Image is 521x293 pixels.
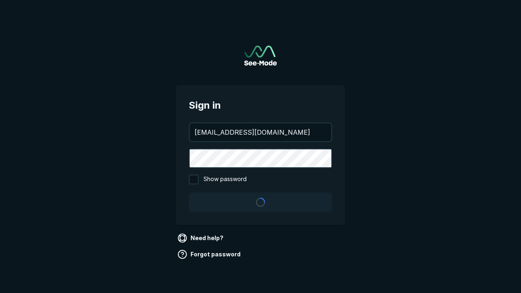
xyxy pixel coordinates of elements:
span: Show password [204,175,247,184]
img: See-Mode Logo [244,46,277,66]
span: Sign in [189,98,332,113]
a: Need help? [176,232,227,245]
a: Go to sign in [244,46,277,66]
input: your@email.com [190,123,331,141]
a: Forgot password [176,248,244,261]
